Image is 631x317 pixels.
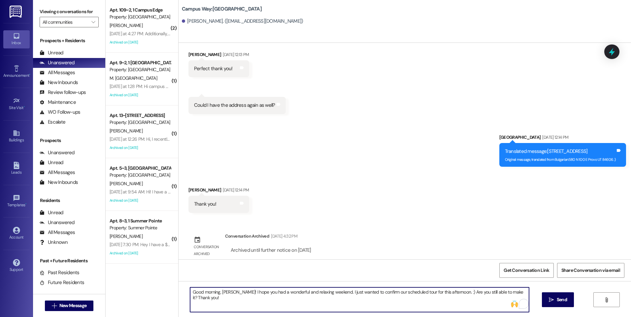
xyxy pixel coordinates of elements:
span: [PERSON_NAME] [110,233,143,239]
div: Future Residents [40,279,84,286]
div: Apt. 8, 1 [GEOGRAPHIC_DATA] [110,270,171,277]
div: Unanswered [40,149,75,156]
i:  [91,19,95,25]
div: [DATE] 7:30 PM: Hey I have a $27 charge on my account, can you tell me what it's for? [110,242,273,247]
div: Property: Summer Pointe [110,224,171,231]
div: Apt. 9~2, 1 [GEOGRAPHIC_DATA] [110,59,171,66]
span: Get Conversation Link [504,267,549,274]
div: All Messages [40,169,75,176]
i:  [604,297,609,303]
div: Review follow-ups [40,89,86,96]
div: Archived on [DATE] [109,196,171,205]
span: M. [GEOGRAPHIC_DATA] [110,75,157,81]
div: Apt. 8~3, 1 Summer Pointe [110,217,171,224]
sub: Original message, translated from Bulgarian : 580 N 100 E Provo UT 84606. :) [505,157,616,162]
span: • [24,104,25,109]
div: Unanswered [40,59,75,66]
div: [DATE] at 9:54 AM: Hi! I have a renters liability charge for September but I no longer live there... [110,189,363,195]
div: [DATE] 12:14 PM [541,134,568,141]
div: Could I have the address again as well? [194,102,275,109]
div: Unread [40,49,63,56]
div: New Inbounds [40,79,78,86]
div: Archived on [DATE] [109,38,171,46]
div: Property: [GEOGRAPHIC_DATA] [110,14,171,20]
i:  [52,303,57,308]
a: Buildings [3,128,30,145]
div: [DATE] 4:32 PM [269,233,297,240]
span: Send [557,296,567,303]
div: [DATE] 12:14 PM [221,187,249,193]
b: Campus Way: [GEOGRAPHIC_DATA] [182,6,262,13]
div: [DATE] at 12:26 PM: Hi, I recently opted out of the credit reporting -- I just paid my rent minus... [110,136,541,142]
div: [GEOGRAPHIC_DATA] [499,134,626,143]
div: All Messages [40,229,75,236]
div: Escalate [40,119,65,126]
input: All communities [43,17,88,27]
div: [PERSON_NAME]. ([EMAIL_ADDRESS][DOMAIN_NAME]) [182,18,303,25]
a: Support [3,257,30,275]
div: Past + Future Residents [33,257,105,264]
button: Send [542,292,574,307]
div: Archived on [DATE] [109,249,171,257]
div: Unknown [40,239,68,246]
label: Viewing conversations for [40,7,99,17]
div: [DATE] 12:13 PM [221,51,249,58]
span: • [29,72,30,77]
button: Get Conversation Link [499,263,553,278]
div: Archived on [DATE] [109,144,171,152]
div: Thank you! [194,201,216,208]
button: Share Conversation via email [557,263,624,278]
div: Conversation archived [194,244,219,258]
div: Perfect thank you! [194,65,233,72]
img: ResiDesk Logo [10,6,23,18]
div: Prospects + Residents [33,37,105,44]
div: WO Follow-ups [40,109,80,116]
span: [PERSON_NAME] [110,128,143,134]
span: [PERSON_NAME] [110,181,143,187]
div: Prospects [33,137,105,144]
div: Unread [40,159,63,166]
div: All Messages [40,69,75,76]
span: New Message [59,302,86,309]
div: Residents [33,197,105,204]
textarea: To enrich screen reader interactions, please activate Accessibility in Grammarly extension settings [190,287,529,312]
div: Unread [40,209,63,216]
a: Templates • [3,192,30,210]
div: Property: [GEOGRAPHIC_DATA] [110,66,171,73]
div: Archived on [DATE] [109,91,171,99]
div: Archived until further notice on [DATE] [230,247,312,254]
div: Maintenance [40,99,76,106]
div: Conversation Archived [225,233,269,240]
a: Inbox [3,30,30,48]
span: Share Conversation via email [561,267,620,274]
div: Apt. 109~2, 1 Campus Edge [110,7,171,14]
a: Account [3,225,30,243]
span: • [25,202,26,206]
div: Unanswered [40,219,75,226]
div: [PERSON_NAME] [188,51,249,60]
a: Leads [3,160,30,178]
div: Property: [GEOGRAPHIC_DATA] [110,172,171,179]
button: New Message [45,301,94,311]
span: [PERSON_NAME] [110,22,143,28]
a: Site Visit • [3,95,30,113]
div: [PERSON_NAME] [188,187,249,196]
div: Property: [GEOGRAPHIC_DATA] [110,119,171,126]
div: Past Residents [40,269,80,276]
div: Translated message: [STREET_ADDRESS] [505,148,616,155]
div: Apt. 5~3, [GEOGRAPHIC_DATA] [110,165,171,172]
div: New Inbounds [40,179,78,186]
div: Apt. 13~[STREET_ADDRESS] [110,112,171,119]
i:  [549,297,554,303]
